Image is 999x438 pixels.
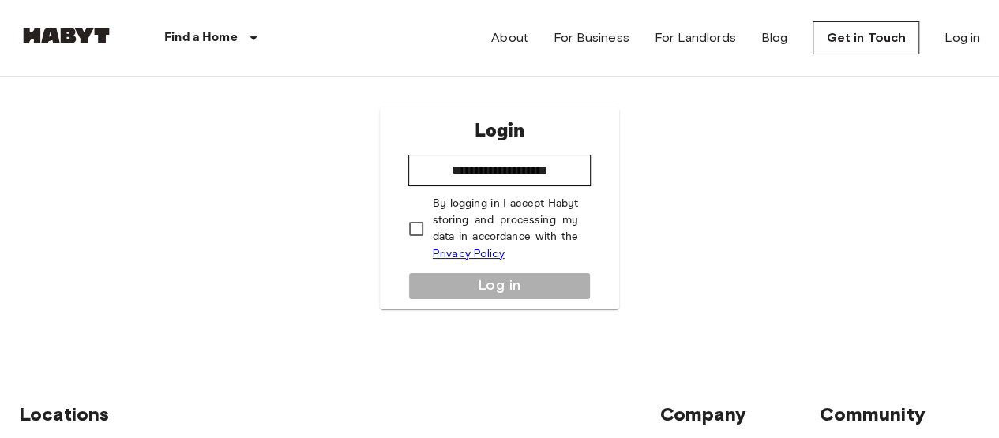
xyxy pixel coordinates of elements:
a: Blog [761,28,788,47]
a: About [491,28,528,47]
p: Login [474,117,524,145]
span: Company [659,402,746,425]
span: Community [820,402,925,425]
a: Get in Touch [813,21,919,54]
a: For Landlords [655,28,736,47]
p: Find a Home [164,28,238,47]
a: Log in [945,28,980,47]
p: By logging in I accept Habyt storing and processing my data in accordance with the [433,196,579,263]
a: For Business [554,28,629,47]
span: Locations [19,402,109,425]
a: Privacy Policy [433,247,505,260]
img: Habyt [19,28,114,43]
